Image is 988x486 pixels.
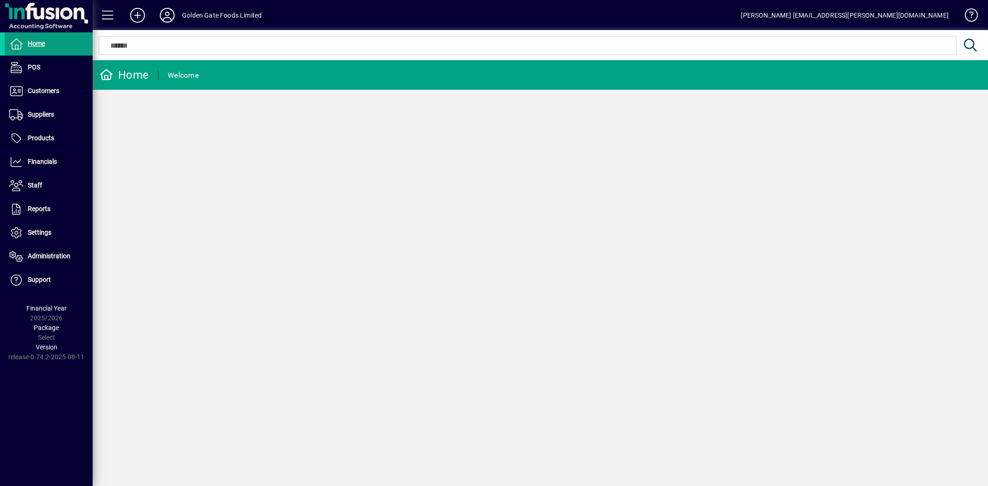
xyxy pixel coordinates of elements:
[28,181,42,189] span: Staff
[168,68,199,83] div: Welcome
[28,158,57,165] span: Financials
[28,87,59,94] span: Customers
[5,80,93,103] a: Customers
[26,305,67,312] span: Financial Year
[5,268,93,292] a: Support
[5,198,93,221] a: Reports
[28,134,54,142] span: Products
[5,174,93,197] a: Staff
[741,8,949,23] div: [PERSON_NAME] [EMAIL_ADDRESS][PERSON_NAME][DOMAIN_NAME]
[5,245,93,268] a: Administration
[34,324,59,331] span: Package
[28,229,51,236] span: Settings
[5,56,93,79] a: POS
[5,150,93,174] a: Financials
[5,103,93,126] a: Suppliers
[28,205,50,212] span: Reports
[958,2,976,32] a: Knowledge Base
[28,276,51,283] span: Support
[28,40,45,47] span: Home
[5,127,93,150] a: Products
[182,8,262,23] div: Golden Gate Foods Limited
[28,63,40,71] span: POS
[123,7,152,24] button: Add
[28,111,54,118] span: Suppliers
[152,7,182,24] button: Profile
[5,221,93,244] a: Settings
[28,252,70,260] span: Administration
[100,68,149,82] div: Home
[36,343,57,351] span: Version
